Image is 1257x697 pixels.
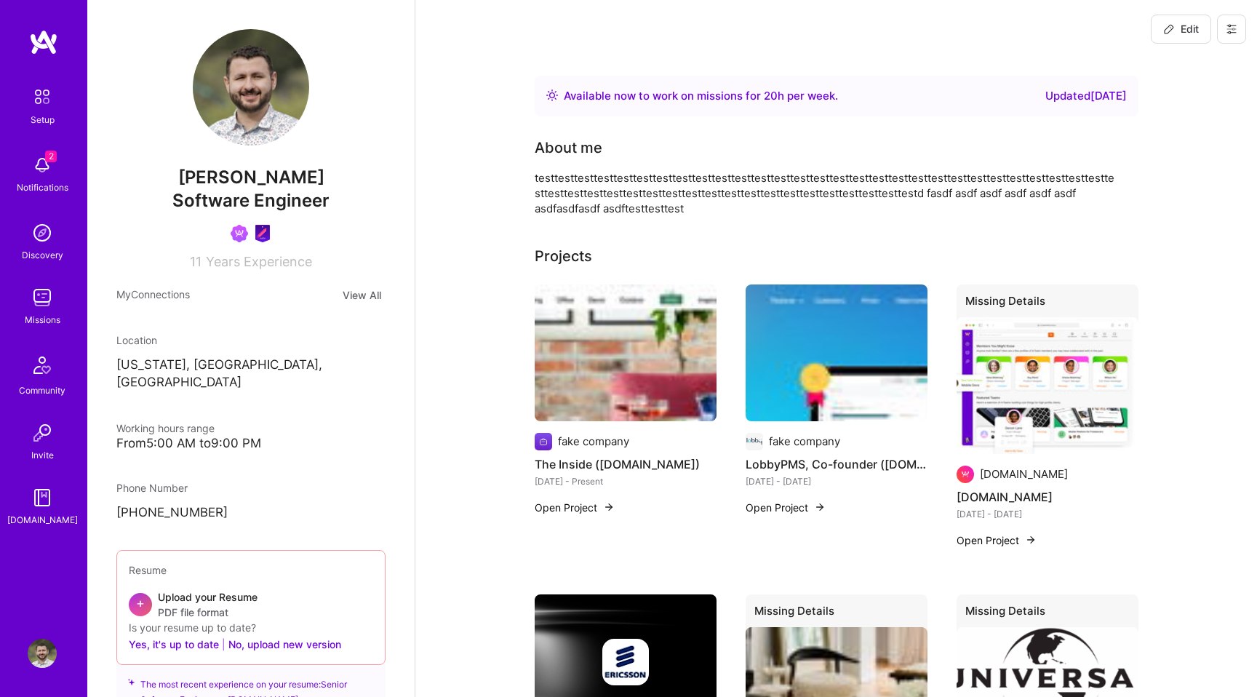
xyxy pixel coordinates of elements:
img: arrow-right [1025,534,1037,546]
button: Yes, it's up to date [129,635,219,653]
span: My Connections [116,287,190,303]
a: User Avatar [24,639,60,668]
img: Company logo [602,639,649,685]
img: User Avatar [193,29,309,146]
img: logo [29,29,58,55]
div: Missing Details [957,284,1138,323]
div: Missing Details [957,594,1138,633]
div: From 5:00 AM to 9:00 PM [116,436,386,451]
div: fake company [769,434,840,449]
h4: The Inside ([DOMAIN_NAME]) [535,455,717,474]
h4: [DOMAIN_NAME] [957,487,1138,506]
div: Upload your Resume [158,589,258,620]
p: [US_STATE], [GEOGRAPHIC_DATA], [GEOGRAPHIC_DATA] [116,357,386,391]
img: Community [25,348,60,383]
img: arrow-right [814,501,826,513]
div: [DOMAIN_NAME] [7,512,78,527]
div: [DOMAIN_NAME] [980,466,1068,482]
div: Discovery [22,247,63,263]
span: + [136,595,145,610]
img: A.Team [957,317,1138,454]
div: Community [19,383,65,398]
div: fake company [558,434,629,449]
button: Edit [1151,15,1211,44]
div: Invite [31,447,54,463]
img: bell [28,151,57,180]
span: 11 [190,254,201,269]
div: [DATE] - Present [535,474,717,489]
span: PDF file format [158,605,258,620]
div: +Upload your ResumePDF file format [129,589,373,620]
div: Available now to work on missions for h per week . [564,87,838,105]
img: Availability [546,89,558,101]
div: Updated [DATE] [1045,87,1127,105]
div: Missions [25,312,60,327]
div: Location [116,332,386,348]
span: Years Experience [206,254,312,269]
button: No, upload new version [228,635,341,653]
img: Company logo [746,433,763,450]
span: Edit [1163,22,1199,36]
img: setup [27,81,57,112]
p: [PHONE_NUMBER] [116,504,386,522]
span: 20 [764,89,778,103]
img: Been on Mission [231,225,248,242]
div: About me [535,137,602,159]
div: Missing Details [746,594,927,633]
span: [PERSON_NAME] [116,167,386,188]
img: guide book [28,483,57,512]
button: Open Project [957,533,1037,548]
span: | [222,637,226,652]
button: Open Project [535,500,615,515]
div: [DATE] - [DATE] [746,474,927,489]
button: View All [338,287,386,303]
img: User Avatar [28,639,57,668]
div: [DATE] - [DATE] [957,506,1138,522]
img: Product Design Guild [254,225,271,242]
div: Is your resume up to date? [129,620,373,635]
div: Setup [31,112,55,127]
div: Projects [535,245,592,267]
img: arrow-right [603,501,615,513]
img: discovery [28,218,57,247]
img: The Inside (theinside.com) [535,284,717,421]
img: LobbyPMS, Co-founder (lobbypms.com) [746,284,927,421]
button: Open Project [746,500,826,515]
span: Resume [129,564,167,576]
span: Working hours range [116,422,215,434]
i: icon SuggestedTeams [128,677,135,687]
span: Software Engineer [172,190,330,211]
span: 2 [45,151,57,162]
h4: LobbyPMS, Co-founder ([DOMAIN_NAME]) [746,455,927,474]
span: Phone Number [116,482,188,494]
div: Notifications [17,180,68,195]
img: teamwork [28,283,57,312]
img: Company logo [957,466,974,483]
img: Company logo [535,433,552,450]
img: Invite [28,418,57,447]
div: testtesttesttesttesttesttesttesttesttesttesttesttesttesttesttesttesttesttesttesttesttesttesttestt... [535,170,1117,216]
